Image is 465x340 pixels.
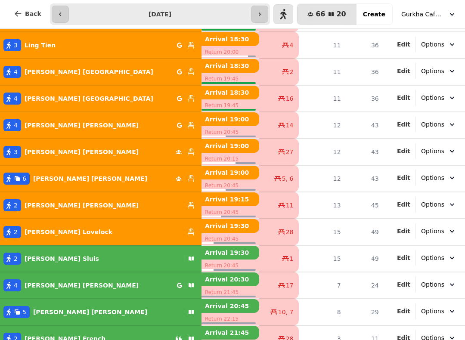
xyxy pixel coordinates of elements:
button: Options [416,143,462,159]
span: Options [421,253,444,262]
span: 17 [286,281,294,290]
span: 66 [316,11,325,18]
span: 5 [22,308,26,316]
button: Options [416,37,462,52]
td: 15 [299,245,346,272]
span: 2 [290,68,294,76]
span: Edit [397,41,410,47]
td: 49 [346,245,384,272]
span: 27 [286,148,294,156]
p: Return 19:45 [201,73,259,85]
span: Options [421,120,444,129]
span: Edit [397,175,410,181]
p: Arrival 18:30 [201,59,259,73]
span: 11 [286,201,294,210]
button: Edit [397,93,410,102]
span: 4 [290,41,294,49]
span: Edit [397,201,410,207]
p: [PERSON_NAME] [PERSON_NAME] [25,148,139,156]
button: Edit [397,147,410,155]
button: Edit [397,253,410,262]
td: 12 [299,165,346,192]
span: Options [421,200,444,209]
p: Arrival 18:30 [201,32,259,46]
span: Options [421,227,444,235]
p: Return 22:15 [201,313,259,325]
button: Options [416,170,462,185]
button: Options [416,303,462,319]
td: 11 [299,59,346,85]
span: Edit [397,308,410,314]
p: Return 20:45 [201,179,259,192]
button: Edit [397,173,410,182]
button: Options [416,223,462,239]
span: 3 [14,41,18,49]
p: Arrival 19:00 [201,166,259,179]
td: 11 [299,85,346,112]
span: Options [421,307,444,315]
span: Edit [397,148,410,154]
span: 2 [14,201,18,210]
p: [PERSON_NAME] [GEOGRAPHIC_DATA] [25,68,153,76]
span: 5, 6 [282,174,294,183]
td: 43 [346,112,384,139]
p: Return 20:15 [201,153,259,165]
span: Edit [397,68,410,74]
td: 36 [346,59,384,85]
span: Options [421,40,444,49]
td: 12 [299,112,346,139]
span: Options [421,67,444,75]
span: 4 [14,94,18,103]
p: Ling Tien [25,41,56,49]
p: Arrival 19:30 [201,219,259,233]
td: 24 [346,272,384,299]
td: 7 [299,272,346,299]
button: Options [416,90,462,105]
p: Arrival 21:45 [201,326,259,340]
span: 28 [286,228,294,236]
p: Return 20:45 [201,206,259,218]
span: Edit [397,228,410,234]
td: 12 [299,139,346,165]
td: 36 [346,32,384,59]
span: Options [421,280,444,289]
span: Options [421,147,444,155]
span: 4 [14,121,18,130]
span: 20 [336,11,346,18]
p: [PERSON_NAME] Sluis [25,254,99,263]
p: Return 19:45 [201,99,259,111]
p: Return 20:45 [201,233,259,245]
span: Options [421,173,444,182]
span: Edit [397,255,410,261]
p: Arrival 20:30 [201,272,259,286]
p: [PERSON_NAME] [PERSON_NAME] [25,201,139,210]
span: 14 [286,121,294,130]
button: Options [416,63,462,79]
p: [PERSON_NAME] [PERSON_NAME] [33,308,147,316]
button: Options [416,197,462,212]
button: Edit [397,40,410,49]
td: 49 [346,219,384,245]
span: 4 [14,68,18,76]
button: Back [7,3,48,24]
span: Create [363,11,385,17]
td: 15 [299,219,346,245]
td: 43 [346,139,384,165]
p: Arrival 19:15 [201,192,259,206]
p: Arrival 19:30 [201,246,259,260]
td: 45 [346,192,384,219]
p: Arrival 20:45 [201,299,259,313]
button: Gurkha Cafe & Restauarant [396,6,462,22]
td: 8 [299,299,346,325]
span: Back [25,11,41,17]
span: 1 [290,254,294,263]
p: Arrival 19:00 [201,112,259,126]
span: Gurkha Cafe & Restauarant [401,10,444,19]
span: 2 [14,254,18,263]
span: 2 [14,228,18,236]
button: Edit [397,227,410,235]
span: 6 [22,174,26,183]
span: Options [421,93,444,102]
button: Edit [397,280,410,289]
button: Options [416,117,462,132]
